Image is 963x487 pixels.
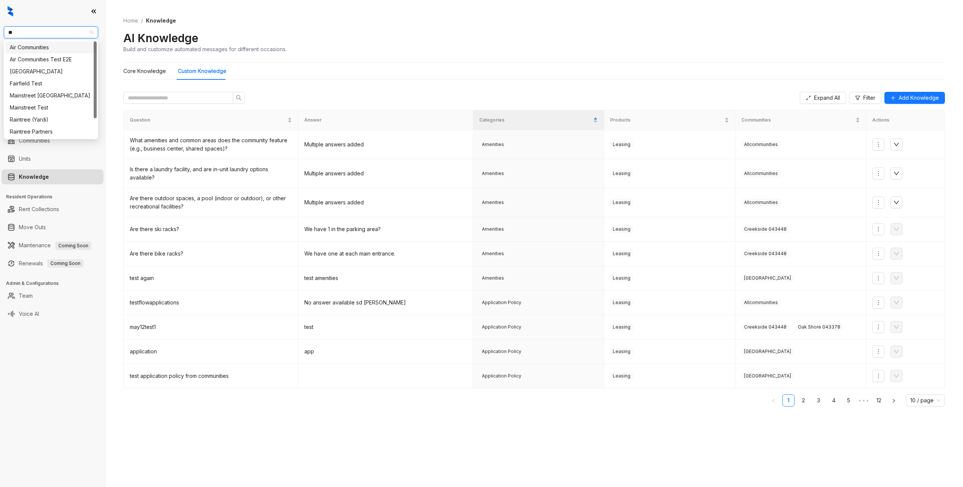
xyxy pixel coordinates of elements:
[2,256,103,271] li: Renewals
[123,67,166,75] div: Core Knowledge
[910,395,940,406] span: 10 / page
[875,275,881,281] span: more
[19,202,59,217] a: Rent Collections
[298,266,473,291] td: test amenities
[19,151,31,166] a: Units
[130,323,292,331] div: may12test1
[130,136,292,153] div: What amenities and common areas does the community feature (e.g., business center, shared spaces)?
[741,141,781,148] span: All communities
[875,349,881,355] span: more
[797,394,810,406] li: 2
[479,225,507,233] span: Amenities
[610,372,633,380] span: Leasing
[2,83,103,98] li: Leasing
[806,95,811,100] span: expand-alt
[741,225,789,233] span: Creekside 043448
[800,92,846,104] button: Expand All
[298,159,473,188] td: Multiple answers added
[47,259,84,268] span: Coming Soon
[771,399,776,403] span: left
[146,17,176,24] span: Knowledge
[741,372,794,380] span: [GEOGRAPHIC_DATA]
[863,94,875,102] span: Filter
[741,274,794,282] span: [GEOGRAPHIC_DATA]
[899,94,939,102] span: Add Knowledge
[141,17,143,25] li: /
[875,170,881,177] span: more
[858,394,870,406] span: •••
[610,117,723,124] span: Products
[10,91,92,100] div: Mainstreet [GEOGRAPHIC_DATA]
[5,53,97,65] div: Air Communities Test E2E
[2,202,103,217] li: Rent Collections
[735,110,866,130] th: Communities
[298,217,473,242] td: We have 1 in the parking area?
[2,151,103,166] li: Units
[866,110,945,130] th: Actions
[19,133,50,148] a: Communities
[873,395,884,406] a: 12
[814,94,840,102] span: Expand All
[884,92,945,104] button: Add Knowledge
[875,199,881,205] span: more
[610,170,633,177] span: Leasing
[479,299,524,306] span: Application Policy
[10,55,92,64] div: Air Communities Test E2E
[893,199,899,205] span: down
[178,67,226,75] div: Custom Knowledge
[479,141,507,148] span: Amenities
[5,114,97,126] div: Raintree (Yardi)
[298,130,473,159] td: Multiple answers added
[795,323,843,331] span: Oak Shore 043378
[10,103,92,112] div: Mainstreet Test
[479,274,507,282] span: Amenities
[610,141,633,148] span: Leasing
[479,250,507,257] span: Amenities
[782,394,794,406] li: 1
[610,199,633,206] span: Leasing
[6,280,105,287] h3: Admin & Configurations
[741,348,794,355] span: [GEOGRAPHIC_DATA]
[130,274,292,282] div: test again
[2,133,103,148] li: Communities
[875,300,881,306] span: more
[893,142,899,148] span: down
[2,169,103,184] li: Knowledge
[741,250,789,257] span: Creekside 043448
[2,101,103,116] li: Collections
[2,220,103,235] li: Move Outs
[130,250,292,258] div: Are there bike racks?
[828,395,839,406] a: 4
[875,373,881,379] span: more
[130,117,286,124] span: Question
[5,78,97,90] div: Fairfield Test
[236,95,242,101] span: search
[10,67,92,76] div: [GEOGRAPHIC_DATA]
[875,226,881,232] span: more
[122,17,140,25] a: Home
[741,199,781,206] span: All communities
[843,394,855,406] li: 5
[875,251,881,257] span: more
[2,238,103,253] li: Maintenance
[610,348,633,355] span: Leasing
[858,394,870,406] li: Next 5 Pages
[604,110,735,130] th: Products
[130,347,292,356] div: application
[479,323,524,331] span: Application Policy
[5,102,97,114] div: Mainstreet Test
[123,31,198,45] h2: AI Knowledge
[19,256,84,271] a: RenewalsComing Soon
[479,372,524,380] span: Application Policy
[298,188,473,217] td: Multiple answers added
[479,199,507,206] span: Amenities
[906,394,945,406] div: Page Size
[828,394,840,406] li: 4
[893,170,899,177] span: down
[610,274,633,282] span: Leasing
[10,128,92,136] div: Raintree Partners
[298,242,473,266] td: We have one at each main entrance.
[741,117,854,124] span: Communities
[888,394,900,406] li: Next Page
[130,298,292,307] div: testflowapplications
